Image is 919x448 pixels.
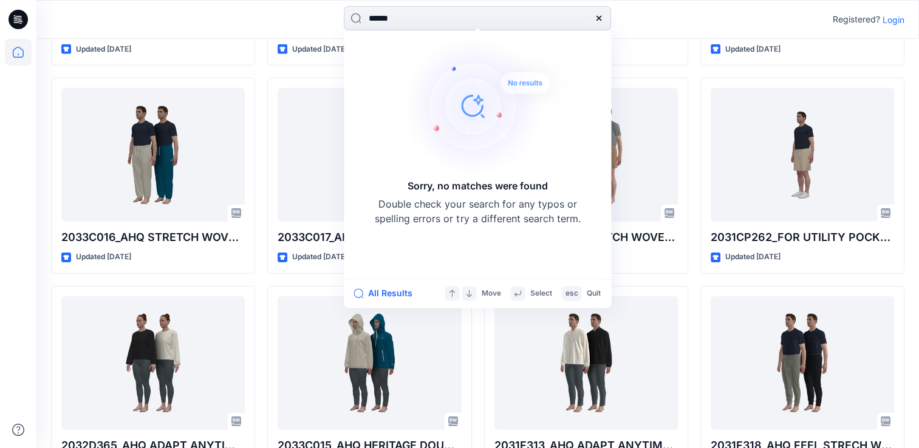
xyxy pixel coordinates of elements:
p: esc [565,287,578,300]
p: Updated [DATE] [725,43,781,56]
p: Updated [DATE] [292,251,347,263]
a: 2031F318_AHQ FEEL STRECH WOVEN PANT_SS26_SMS [711,296,894,430]
a: 2031CP262_FOR UTILITY POCKET DETAIL_PROTO [711,88,894,222]
p: 2033C017_AHQ HERITAGE DOUBLE WEAVE 7IN SHORT UNISEX WESTERN_SS26_SMS [278,229,461,246]
p: Updated [DATE] [725,251,781,263]
p: Updated [DATE] [76,43,131,56]
h5: Sorry, no matches were found [408,178,547,193]
a: 2032D365_AHQ ADAPT ANYTIME PACKABLE JACKET WOMEN WESTERN_SS26_SMS [61,296,245,430]
a: 2033C016_AHQ STRETCH WOVEN PANT MEN WESTERN_SS26_SMS [61,88,245,222]
p: Updated [DATE] [292,43,347,56]
p: Updated [DATE] [76,251,131,263]
p: Double check your search for any typos or spelling errors or try a different search term. [374,197,581,226]
a: 2033C017_AHQ HERITAGE DOUBLE WEAVE 7IN SHORT UNISEX WESTERN_SS26_SMS [278,88,461,222]
img: Sorry, no matches were found [402,33,572,178]
p: Quit [586,287,600,300]
button: All Results [354,286,420,300]
a: 2033C015_AHQ HERITAGE DOUBLE WEAVE RELAXED ANORAK_SS26_SMS [278,296,461,430]
p: Move [481,287,500,300]
p: Login [883,13,904,26]
p: Select [530,287,552,300]
p: 2033C016_AHQ STRETCH WOVEN PANT MEN WESTERN_SS26_SMS [61,229,245,246]
p: 2031CP262_FOR UTILITY POCKET DETAIL_PROTO [711,229,894,246]
a: 2031F313_AHQ ADAPT ANYTIME PACKABLE JACKET MEN WESTERN_SS26_SMS [494,296,678,430]
p: Registered? [833,12,880,27]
